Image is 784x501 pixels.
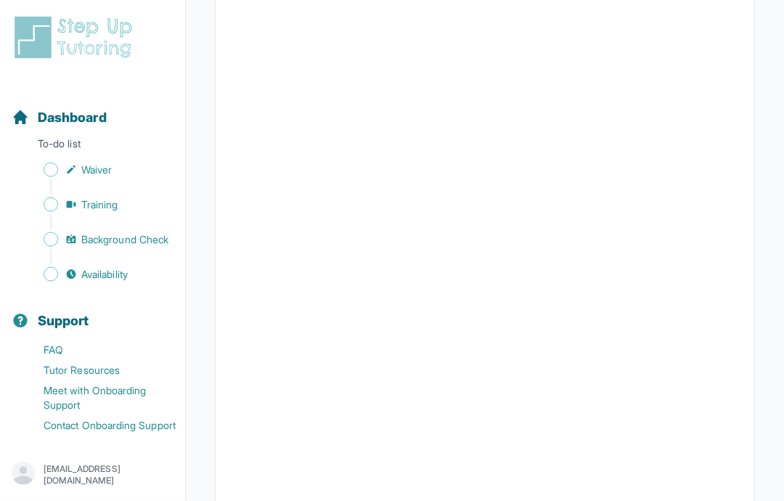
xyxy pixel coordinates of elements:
span: Training [81,197,118,212]
a: Waiver [12,160,185,180]
span: Background Check [81,232,168,247]
img: logo [12,15,141,61]
a: Dashboard [12,107,107,128]
a: FAQ [12,340,185,360]
button: Dashboard [6,84,179,134]
a: Background Check [12,229,185,250]
span: Availability [81,267,128,282]
a: Contact Onboarding Support [12,415,185,436]
a: Availability [12,264,185,285]
p: [EMAIL_ADDRESS][DOMAIN_NAME] [44,463,173,486]
a: Training [12,195,185,215]
a: Tutor Resources [12,360,185,380]
span: Dashboard [38,107,107,128]
a: Meet with Onboarding Support [12,380,185,415]
button: Support [6,288,179,337]
p: To-do list [6,137,179,157]
span: Support [38,311,89,331]
span: Waiver [81,163,112,177]
button: [EMAIL_ADDRESS][DOMAIN_NAME] [12,462,173,488]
